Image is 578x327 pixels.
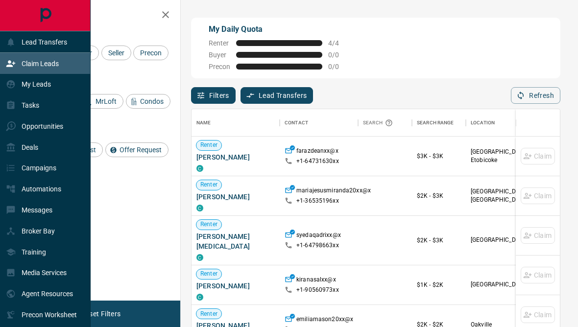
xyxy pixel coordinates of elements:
span: Renter [196,310,221,318]
h2: Filters [31,10,170,22]
p: farazdeanxx@x [296,147,338,157]
p: +1- 90560973xx [296,286,339,294]
div: MrLoft [81,94,123,109]
div: Offer Request [105,142,169,157]
p: kiranasalxx@x [296,276,336,286]
span: Renter [196,181,221,189]
p: +1- 64731630xx [296,157,339,165]
span: Renter [196,220,221,229]
span: MrLoft [92,97,120,105]
div: Location [466,109,554,137]
span: [PERSON_NAME] [196,152,275,162]
div: Precon [133,46,169,60]
p: $2K - $3K [417,191,461,200]
span: [PERSON_NAME] [196,281,275,291]
p: [GEOGRAPHIC_DATA] [471,280,549,289]
button: Refresh [511,87,560,104]
div: Search Range [412,109,466,137]
span: Renter [209,39,230,47]
button: Lead Transfers [241,87,313,104]
div: Name [196,109,211,137]
span: Precon [209,63,230,70]
button: Filters [191,87,236,104]
p: +1- 36535196xx [296,197,339,205]
span: Precon [137,49,165,57]
p: My Daily Quota [209,23,350,35]
span: 0 / 0 [328,51,350,59]
div: Location [471,109,495,137]
span: Offer Request [116,146,165,154]
button: Reset Filters [74,305,127,322]
p: +1- 64798663xx [296,241,339,250]
span: Buyer [209,51,230,59]
p: $2K - $3K [417,236,461,245]
p: mariajesusmiranda20xx@x [296,187,371,197]
div: Search Range [417,109,454,137]
p: [GEOGRAPHIC_DATA], Etobicoke [471,148,549,164]
div: condos.ca [196,294,203,301]
span: [PERSON_NAME] [196,192,275,202]
div: Condos [126,94,170,109]
p: [GEOGRAPHIC_DATA] [471,236,549,244]
p: [GEOGRAPHIC_DATA], [GEOGRAPHIC_DATA] [471,187,549,204]
span: 0 / 0 [328,63,350,70]
div: Contact [285,109,308,137]
p: emiliamason20xx@x [296,315,353,326]
div: Name [192,109,280,137]
div: Seller [101,46,131,60]
div: Contact [280,109,358,137]
div: Search [363,109,395,137]
p: syedaqadrixx@x [296,231,341,241]
span: Condos [137,97,167,105]
span: [PERSON_NAME][MEDICAL_DATA] [196,232,275,251]
span: 4 / 4 [328,39,350,47]
p: $3K - $3K [417,152,461,161]
span: Seller [105,49,128,57]
span: Renter [196,141,221,149]
span: Renter [196,270,221,278]
div: condos.ca [196,165,203,172]
p: $1K - $2K [417,280,461,289]
div: condos.ca [196,205,203,211]
div: condos.ca [196,254,203,261]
